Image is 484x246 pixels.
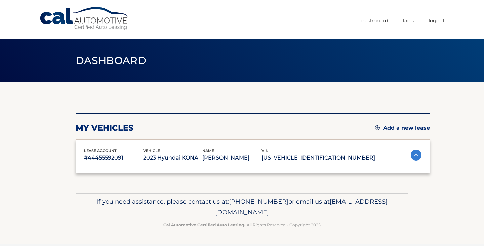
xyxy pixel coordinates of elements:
p: #44455592091 [84,153,143,163]
img: add.svg [375,125,380,130]
p: If you need assistance, please contact us at: or email us at [80,196,404,218]
a: Cal Automotive [39,7,130,31]
p: [PERSON_NAME] [202,153,261,163]
p: [US_VEHICLE_IDENTIFICATION_NUMBER] [261,153,375,163]
span: [PHONE_NUMBER] [229,198,288,205]
a: Dashboard [361,15,388,26]
a: FAQ's [403,15,414,26]
a: Logout [429,15,445,26]
strong: Cal Automotive Certified Auto Leasing [163,222,244,227]
span: vin [261,148,269,153]
span: [EMAIL_ADDRESS][DOMAIN_NAME] [215,198,388,216]
span: lease account [84,148,117,153]
p: 2023 Hyundai KONA [143,153,202,163]
img: accordion-active.svg [411,150,421,161]
span: name [202,148,214,153]
p: - All Rights Reserved - Copyright 2025 [80,221,404,229]
span: Dashboard [76,54,146,67]
span: vehicle [143,148,160,153]
a: Add a new lease [375,125,430,131]
h2: my vehicles [76,123,134,133]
